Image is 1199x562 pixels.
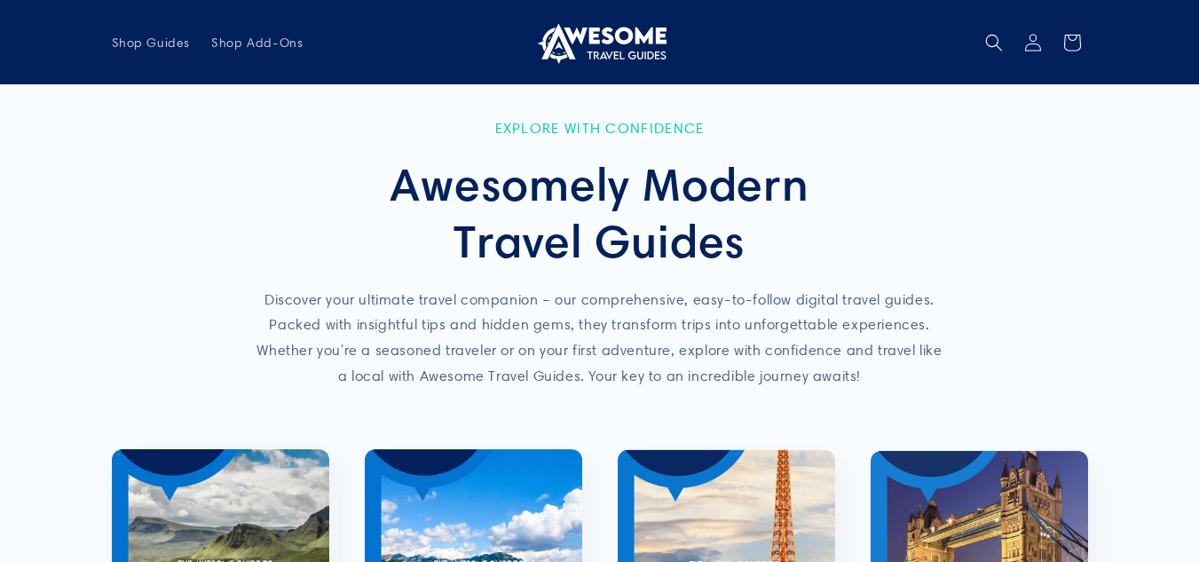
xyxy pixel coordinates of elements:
span: Shop Guides [112,35,191,51]
img: Awesome Travel Guides [533,21,667,64]
p: Discover your ultimate travel companion – our comprehensive, easy-to-follow digital travel guides... [254,287,946,389]
span: Shop Add-Ons [211,35,303,51]
h2: Awesomely Modern Travel Guides [254,155,946,269]
a: Shop Add-Ons [201,24,313,61]
a: Awesome Travel Guides [526,14,673,70]
summary: Search [974,23,1014,62]
a: Shop Guides [101,24,201,61]
p: Explore with Confidence [254,120,946,137]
